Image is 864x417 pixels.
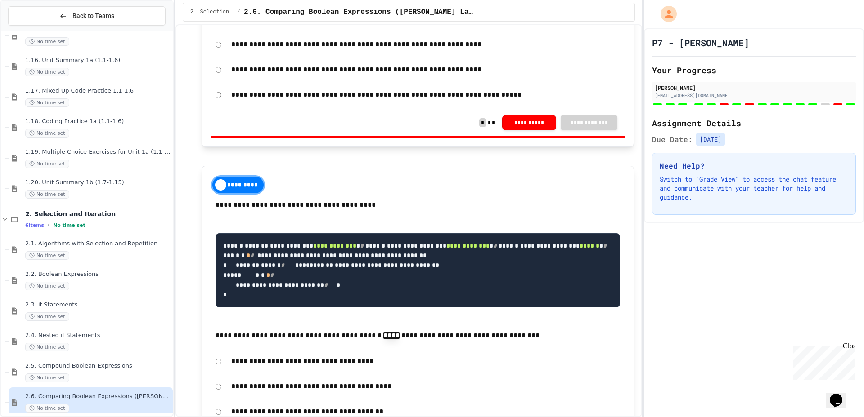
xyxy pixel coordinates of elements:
[25,240,171,248] span: 2.1. Algorithms with Selection and Repetition
[25,87,171,95] span: 1.17. Mixed Up Code Practice 1.1-1.6
[25,404,69,413] span: No time set
[25,301,171,309] span: 2.3. if Statements
[25,98,69,107] span: No time set
[655,84,853,92] div: [PERSON_NAME]
[25,210,171,218] span: 2. Selection and Iteration
[652,36,749,49] h1: P7 - [PERSON_NAME]
[25,118,171,125] span: 1.18. Coding Practice 1a (1.1-1.6)
[25,148,171,156] span: 1.19. Multiple Choice Exercises for Unit 1a (1.1-1.6)
[25,312,69,321] span: No time set
[25,222,44,228] span: 6 items
[25,282,69,290] span: No time set
[25,68,69,76] span: No time set
[25,179,171,186] span: 1.20. Unit Summary 1b (1.7-1.15)
[190,9,234,16] span: 2. Selection and Iteration
[655,92,853,99] div: [EMAIL_ADDRESS][DOMAIN_NAME]
[789,342,855,380] iframe: chat widget
[660,160,848,171] h3: Need Help?
[72,11,114,21] span: Back to Teams
[25,362,171,370] span: 2.5. Compound Boolean Expressions
[25,190,69,199] span: No time set
[25,271,171,278] span: 2.2. Boolean Expressions
[696,133,725,146] span: [DATE]
[8,6,166,26] button: Back to Teams
[25,129,69,138] span: No time set
[651,4,679,24] div: My Account
[652,117,856,129] h2: Assignment Details
[25,37,69,46] span: No time set
[244,7,474,18] span: 2.6. Comparing Boolean Expressions (De Morgan’s Laws)
[48,222,49,229] span: •
[660,175,848,202] p: Switch to "Grade View" to access the chat feature and communicate with your teacher for help and ...
[237,9,240,16] span: /
[652,134,693,145] span: Due Date:
[25,343,69,351] span: No time set
[25,332,171,339] span: 2.4. Nested if Statements
[4,4,62,57] div: Chat with us now!Close
[652,64,856,76] h2: Your Progress
[826,381,855,408] iframe: chat widget
[25,160,69,168] span: No time set
[25,251,69,260] span: No time set
[25,393,171,400] span: 2.6. Comparing Boolean Expressions ([PERSON_NAME] Laws)
[25,373,69,382] span: No time set
[53,222,85,228] span: No time set
[25,57,171,64] span: 1.16. Unit Summary 1a (1.1-1.6)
